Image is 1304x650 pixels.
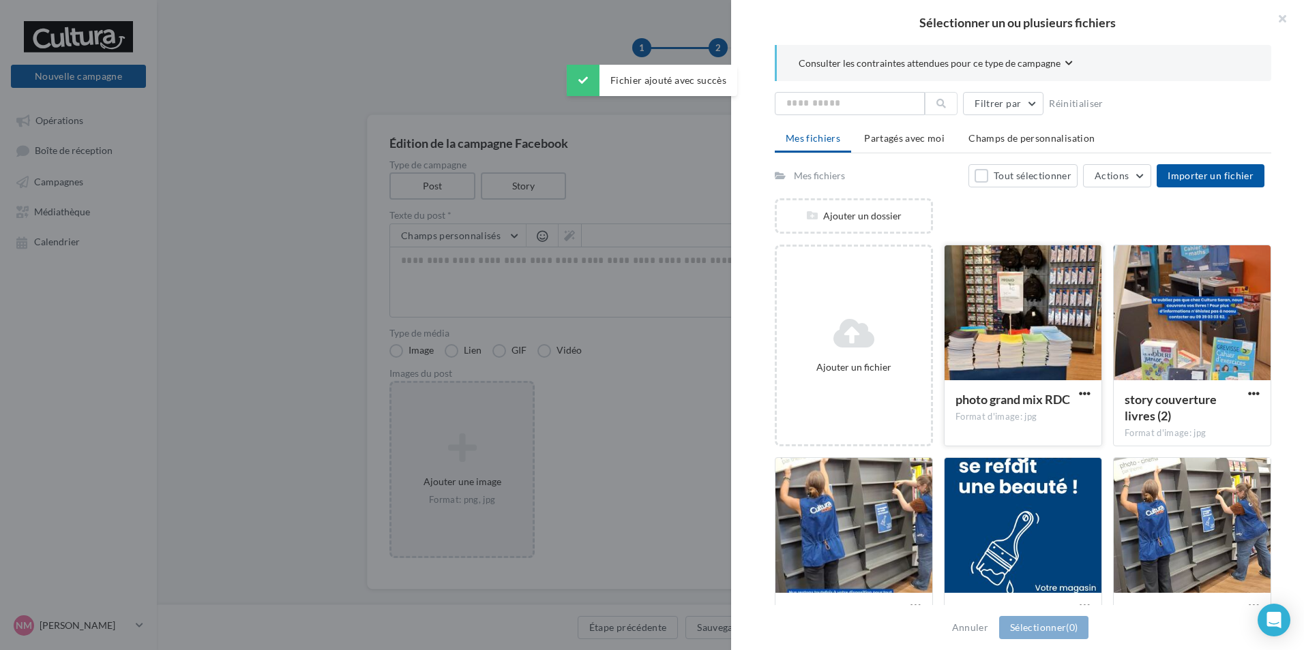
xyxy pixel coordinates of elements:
button: Actions [1083,164,1151,187]
div: Format d'image: jpg [1125,427,1260,439]
span: photo grand mix RDC [955,392,1070,407]
span: story couverture livres (2) [1125,392,1217,423]
span: Partagés avec moi [864,132,945,144]
div: Format d'image: jpg [955,411,1091,423]
span: Actions [1095,170,1129,181]
button: Réinitialiser [1043,95,1109,112]
div: Ajouter un dossier [777,209,931,223]
h2: Sélectionner un ou plusieurs fichiers [753,16,1282,29]
button: Importer un fichier [1157,164,1264,187]
span: (0) [1066,621,1078,633]
div: Mes fichiers [794,169,845,183]
div: Open Intercom Messenger [1258,604,1290,636]
span: Mes fichiers [786,132,840,144]
button: Annuler [947,619,994,636]
div: Fichier ajouté avec succès [567,65,737,96]
span: affiche remodeling.pdf [955,604,1038,636]
span: Champs de personnalisation [968,132,1095,144]
button: Tout sélectionner [968,164,1078,187]
button: Filtrer par [963,92,1043,115]
span: Consulter les contraintes attendues pour ce type de campagne [799,57,1061,70]
button: Consulter les contraintes attendues pour ce type de campagne [799,56,1073,73]
span: Importer un fichier [1168,170,1254,181]
span: photo couverture livre [1125,604,1220,636]
span: story remodeling (2) [786,604,895,619]
div: Ajouter un fichier [782,360,925,374]
button: Sélectionner(0) [999,616,1088,639]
